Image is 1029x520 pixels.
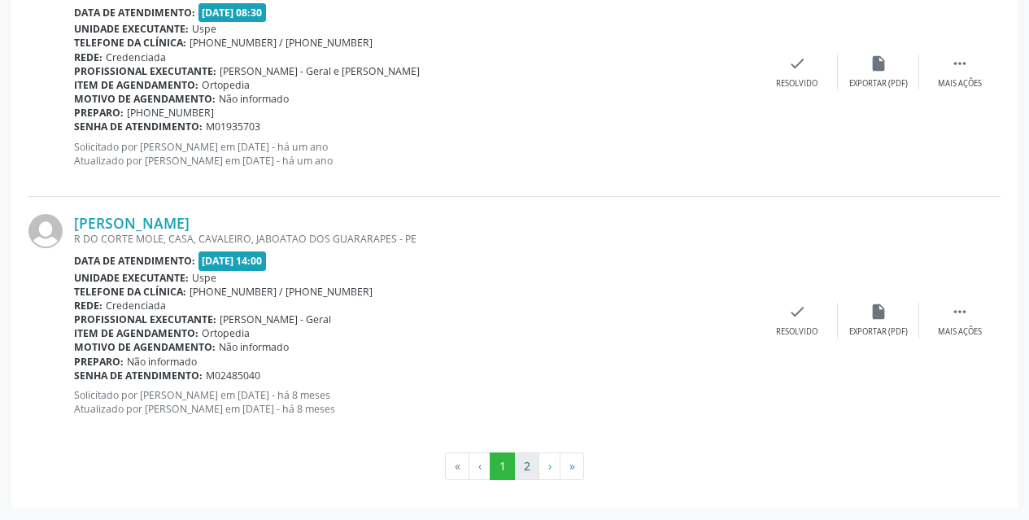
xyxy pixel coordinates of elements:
b: Preparo: [74,355,124,369]
span: Credenciada [106,50,166,64]
b: Profissional executante: [74,312,216,326]
button: Go to next page [538,452,560,480]
span: [PHONE_NUMBER] / [PHONE_NUMBER] [190,285,373,299]
button: Go to page 1 [490,452,515,480]
b: Rede: [74,299,102,312]
span: [PERSON_NAME] - Geral e [PERSON_NAME] [220,64,420,78]
span: M01935703 [206,120,260,133]
b: Unidade executante: [74,271,189,285]
div: R DO CORTE MOLE, CASA, CAVALEIRO, JABOATAO DOS GUARARAPES - PE [74,232,756,246]
span: M02485040 [206,369,260,382]
span: [PERSON_NAME] - Geral [220,312,331,326]
b: Telefone da clínica: [74,36,186,50]
b: Motivo de agendamento: [74,92,216,106]
b: Unidade executante: [74,22,189,36]
i: insert_drive_file [870,303,887,321]
div: Exportar (PDF) [849,78,908,90]
b: Preparo: [74,106,124,120]
i: check [788,303,806,321]
div: Resolvido [776,326,818,338]
b: Data de atendimento: [74,6,195,20]
b: Motivo de agendamento: [74,340,216,354]
span: Credenciada [106,299,166,312]
span: Ortopedia [202,78,250,92]
div: Mais ações [938,326,982,338]
i: check [788,55,806,72]
b: Data de atendimento: [74,254,195,268]
span: [DATE] 08:30 [198,3,267,22]
span: [PHONE_NUMBER] [127,106,214,120]
b: Senha de atendimento: [74,369,203,382]
button: Go to page 2 [514,452,539,480]
b: Senha de atendimento: [74,120,203,133]
img: img [28,214,63,248]
div: Mais ações [938,78,982,90]
div: Resolvido [776,78,818,90]
span: Uspe [192,271,216,285]
p: Solicitado por [PERSON_NAME] em [DATE] - há um ano Atualizado por [PERSON_NAME] em [DATE] - há um... [74,140,756,168]
span: Não informado [127,355,197,369]
b: Rede: [74,50,102,64]
span: Não informado [219,92,289,106]
ul: Pagination [28,452,1001,480]
b: Telefone da clínica: [74,285,186,299]
span: [DATE] 14:00 [198,251,267,270]
button: Go to last page [560,452,584,480]
span: [PHONE_NUMBER] / [PHONE_NUMBER] [190,36,373,50]
i: insert_drive_file [870,55,887,72]
i:  [951,55,969,72]
b: Item de agendamento: [74,78,198,92]
p: Solicitado por [PERSON_NAME] em [DATE] - há 8 meses Atualizado por [PERSON_NAME] em [DATE] - há 8... [74,388,756,416]
div: Exportar (PDF) [849,326,908,338]
span: Ortopedia [202,326,250,340]
span: Uspe [192,22,216,36]
b: Profissional executante: [74,64,216,78]
i:  [951,303,969,321]
b: Item de agendamento: [74,326,198,340]
a: [PERSON_NAME] [74,214,190,232]
span: Não informado [219,340,289,354]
